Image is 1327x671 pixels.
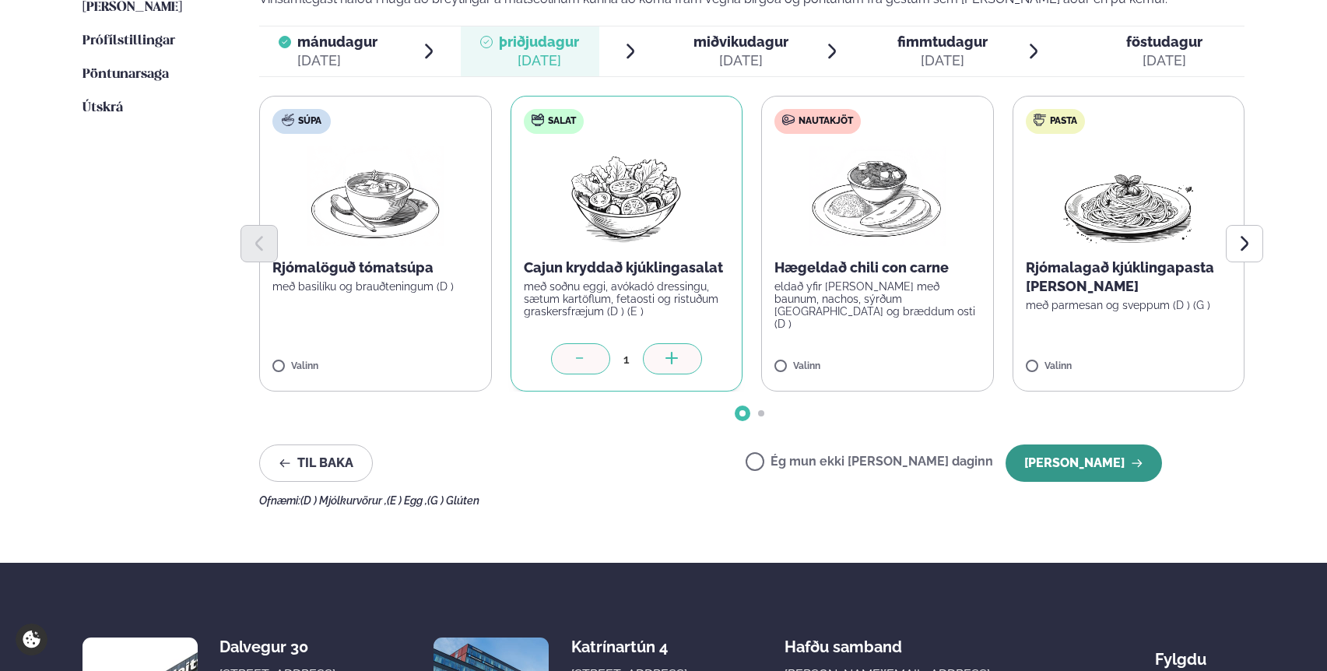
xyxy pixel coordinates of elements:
[219,638,343,656] div: Dalvegur 30
[571,638,695,656] div: Katrínartún 4
[82,101,123,114] span: Útskrá
[82,32,175,51] a: Prófílstillingar
[82,99,123,118] a: Útskrá
[739,410,746,416] span: Go to slide 1
[693,33,788,50] span: miðvikudagur
[557,146,695,246] img: Salad.png
[499,51,579,70] div: [DATE]
[307,146,444,246] img: Soup.png
[610,350,643,368] div: 1
[524,280,730,318] p: með soðnu eggi, avókadó dressingu, sætum kartöflum, fetaosti og ristuðum graskersfræjum (D ) (E )
[1006,444,1162,482] button: [PERSON_NAME]
[297,51,377,70] div: [DATE]
[785,625,902,656] span: Hafðu samband
[82,34,175,47] span: Prófílstillingar
[1034,114,1046,126] img: pasta.svg
[297,33,377,50] span: mánudagur
[282,114,294,126] img: soup.svg
[809,146,946,246] img: Curry-Rice-Naan.png
[1060,146,1197,246] img: Spagetti.png
[758,410,764,416] span: Go to slide 2
[774,280,981,330] p: eldað yfir [PERSON_NAME] með baunum, nachos, sýrðum [GEOGRAPHIC_DATA] og bræddum osti (D )
[782,114,795,126] img: beef.svg
[272,280,479,293] p: með basilíku og brauðteningum (D )
[774,258,981,277] p: Hægeldað chili con carne
[82,65,169,84] a: Pöntunarsaga
[16,624,47,655] a: Cookie settings
[259,494,1245,507] div: Ofnæmi:
[1126,33,1202,50] span: föstudagur
[1126,51,1202,70] div: [DATE]
[240,225,278,262] button: Previous slide
[548,115,576,128] span: Salat
[499,33,579,50] span: þriðjudagur
[897,51,988,70] div: [DATE]
[799,115,853,128] span: Nautakjöt
[1026,258,1232,296] p: Rjómalagað kjúklingapasta [PERSON_NAME]
[1226,225,1263,262] button: Next slide
[1050,115,1077,128] span: Pasta
[387,494,427,507] span: (E ) Egg ,
[298,115,321,128] span: Súpa
[427,494,479,507] span: (G ) Glúten
[259,444,373,482] button: Til baka
[524,258,730,277] p: Cajun kryddað kjúklingasalat
[532,114,544,126] img: salad.svg
[300,494,387,507] span: (D ) Mjólkurvörur ,
[82,68,169,81] span: Pöntunarsaga
[272,258,479,277] p: Rjómalöguð tómatsúpa
[1026,299,1232,311] p: með parmesan og sveppum (D ) (G )
[82,1,182,14] span: [PERSON_NAME]
[897,33,988,50] span: fimmtudagur
[693,51,788,70] div: [DATE]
